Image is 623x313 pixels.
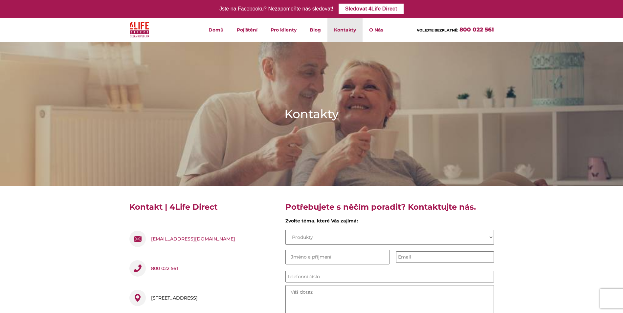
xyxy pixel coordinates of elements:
[285,250,390,264] input: Jméno a příjmení
[151,260,178,277] a: 800 022 561
[284,106,339,122] h1: Kontakty
[129,202,276,218] h4: Kontakt | 4Life Direct
[417,28,458,32] span: VOLEJTE BEZPLATNĚ:
[303,18,327,42] a: Blog
[285,271,494,282] input: Telefonní číslo
[339,4,404,14] a: Sledovat 4Life Direct
[130,20,149,39] img: 4Life Direct Česká republika logo
[202,18,230,42] a: Domů
[396,251,494,263] input: Email
[459,26,494,33] a: 800 022 561
[285,218,494,227] div: Zvolte téma, které Vás zajímá:
[327,18,363,42] a: Kontakty
[151,231,235,247] a: [EMAIL_ADDRESS][DOMAIN_NAME]
[151,290,198,306] div: [STREET_ADDRESS]
[285,202,494,218] h4: Potřebujete s něčím poradit? Kontaktujte nás.
[219,4,333,14] div: Jste na Facebooku? Nezapomeňte nás sledovat!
